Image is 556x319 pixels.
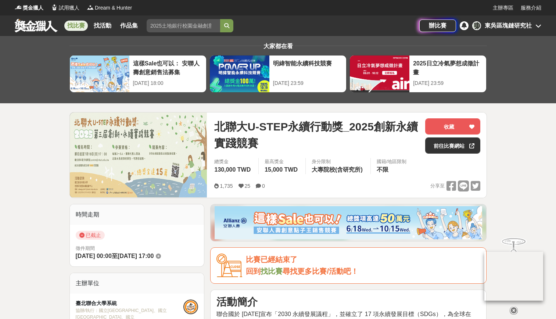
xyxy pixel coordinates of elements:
a: 辦比賽 [419,19,456,32]
a: 2025日立冷氣夢想成徵計畫[DATE] 23:59 [349,55,487,93]
a: 作品集 [117,21,141,31]
a: 這樣Sale也可以： 安聯人壽創意銷售法募集[DATE] 18:00 [69,55,207,93]
strong: 活動簡介 [216,296,258,308]
a: 明緯智能永續科技競賽[DATE] 23:59 [209,55,347,93]
div: [DATE] 23:59 [273,79,342,87]
span: 總獎金 [214,158,252,165]
span: 25 [245,183,251,189]
button: 收藏 [425,118,480,135]
a: 找比賽 [64,21,88,31]
img: dcc59076-91c0-4acb-9c6b-a1d413182f46.png [215,206,482,239]
img: Icon [216,254,242,277]
div: 時間走期 [70,204,204,225]
a: Logo獎金獵人 [15,4,43,12]
span: 至 [112,253,118,259]
span: 大專院校(含研究所) [312,166,363,173]
span: [DATE] 17:00 [118,253,154,259]
span: 不限 [377,166,388,173]
span: 徵件期間 [76,245,95,251]
span: 0 [262,183,265,189]
img: Logo [87,4,94,11]
span: 最高獎金 [265,158,299,165]
span: 已截止 [76,231,105,240]
div: 這樣Sale也可以： 安聯人壽創意銷售法募集 [133,59,202,76]
div: 臺北聯合大學系統 [76,300,184,307]
div: 東吳區塊鏈研究社 [485,21,532,30]
span: 北聯大U-STEP永續行動獎_2025創新永續實踐競賽 [214,118,419,151]
div: 比賽已經結束了 [246,254,480,266]
a: 找比賽 [261,267,283,275]
span: 大家都在看 [262,43,295,49]
a: 找活動 [91,21,114,31]
div: [DATE] 23:59 [413,79,483,87]
a: Logo試用獵人 [51,4,79,12]
span: Dream & Hunter [95,4,132,12]
a: 前往比賽網站 [425,137,480,154]
div: 主辦單位 [70,273,204,294]
div: 國籍/地區限制 [377,158,407,165]
img: Logo [51,4,58,11]
span: 130,000 TWD [214,166,251,173]
a: 服務介紹 [521,4,541,12]
div: 2025日立冷氣夢想成徵計畫 [413,59,483,76]
span: 分享至 [430,180,445,191]
div: 明緯智能永續科技競賽 [273,59,342,76]
span: 15,000 TWD [265,166,298,173]
input: 2025土地銀行校園金融創意挑戰賽：從你出發 開啟智慧金融新頁 [147,19,220,32]
span: 試用獵人 [59,4,79,12]
span: 回到 [246,267,261,275]
img: Cover Image [70,112,207,197]
span: 獎金獵人 [23,4,43,12]
a: LogoDream & Hunter [87,4,132,12]
a: 主辦專區 [493,4,513,12]
span: 尋找更多比賽/活動吧！ [283,267,358,275]
img: Logo [15,4,22,11]
div: [DATE] 18:00 [133,79,202,87]
div: 身分限制 [312,158,365,165]
span: 1,735 [220,183,233,189]
span: [DATE] 00:00 [76,253,112,259]
div: 東 [472,21,481,30]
